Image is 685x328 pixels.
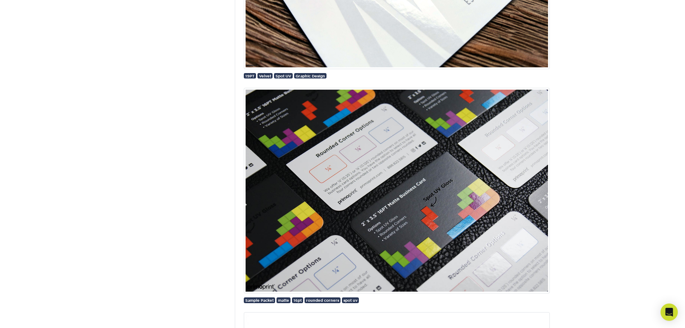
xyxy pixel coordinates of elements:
span: Spot UV [275,74,291,78]
span: spot uv [343,298,357,302]
span: 16pt [293,298,302,302]
div: Open Intercom Messenger [661,304,678,321]
a: 16pt [292,297,303,303]
a: 19PT [244,73,256,78]
img: 16pt Matte Business card with Spot UV Gloss [244,88,550,293]
a: Spot UV [274,73,293,78]
a: Graphic Design [294,73,326,78]
span: Sample Packet [245,298,274,302]
a: Sample Packet [244,297,275,303]
a: Velvet [257,73,273,78]
span: matte [278,298,289,302]
a: rounded corners [305,297,341,303]
span: 19PT [245,74,255,78]
span: Graphic Design [296,74,325,78]
a: matte [277,297,291,303]
a: spot uv [342,297,359,303]
span: rounded corners [306,298,339,302]
span: Velvet [259,74,271,78]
